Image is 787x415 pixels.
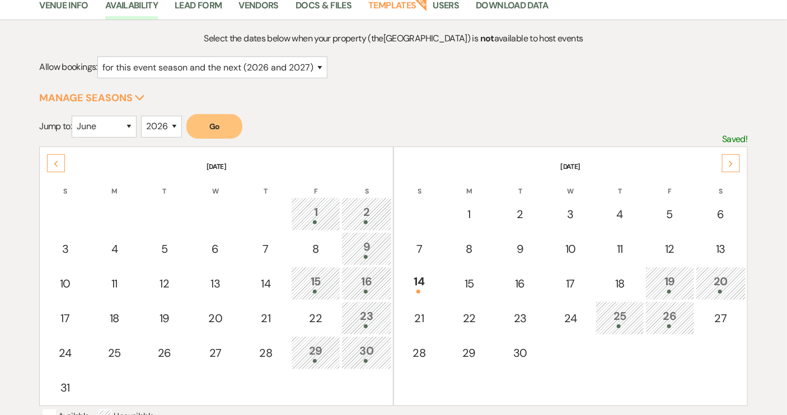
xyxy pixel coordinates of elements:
[96,240,132,257] div: 4
[47,379,83,396] div: 31
[41,173,89,196] th: S
[348,204,386,224] div: 2
[242,173,290,196] th: T
[47,310,83,327] div: 17
[348,308,386,328] div: 23
[602,240,638,257] div: 11
[291,173,340,196] th: F
[47,345,83,361] div: 24
[723,132,748,147] p: Saved!
[444,173,494,196] th: M
[552,310,588,327] div: 24
[348,273,386,294] div: 16
[146,345,183,361] div: 26
[297,204,334,224] div: 1
[297,240,334,257] div: 8
[248,275,284,292] div: 14
[248,310,284,327] div: 21
[602,275,638,292] div: 18
[480,32,494,44] strong: not
[702,206,740,223] div: 6
[47,240,83,257] div: 3
[196,310,235,327] div: 20
[602,206,638,223] div: 4
[39,62,97,73] span: Allow bookings:
[602,308,638,328] div: 25
[41,148,392,172] th: [DATE]
[552,206,588,223] div: 3
[702,240,740,257] div: 13
[451,310,488,327] div: 22
[196,240,235,257] div: 6
[652,206,688,223] div: 5
[196,345,235,361] div: 27
[47,275,83,292] div: 10
[39,120,72,132] span: Jump to:
[341,173,392,196] th: S
[401,240,437,257] div: 7
[248,345,284,361] div: 28
[348,342,386,363] div: 30
[90,173,138,196] th: M
[39,93,145,103] button: Manage Seasons
[401,345,437,361] div: 28
[696,173,746,196] th: S
[501,310,539,327] div: 23
[501,275,539,292] div: 16
[186,114,242,139] button: Go
[652,273,688,294] div: 19
[395,173,443,196] th: S
[297,273,334,294] div: 15
[451,345,488,361] div: 29
[190,173,241,196] th: W
[196,275,235,292] div: 13
[128,31,659,46] p: Select the dates below when your property (the [GEOGRAPHIC_DATA] ) is available to host events
[702,273,740,294] div: 20
[297,310,334,327] div: 22
[146,240,183,257] div: 5
[552,275,588,292] div: 17
[395,148,746,172] th: [DATE]
[596,173,644,196] th: T
[146,275,183,292] div: 12
[96,310,132,327] div: 18
[248,240,284,257] div: 7
[401,310,437,327] div: 21
[96,275,132,292] div: 11
[652,308,688,328] div: 26
[702,310,740,327] div: 27
[348,238,386,259] div: 9
[451,240,488,257] div: 8
[297,342,334,363] div: 29
[96,345,132,361] div: 25
[645,173,695,196] th: F
[401,273,437,294] div: 14
[552,240,588,257] div: 10
[140,173,189,196] th: T
[501,240,539,257] div: 9
[495,173,545,196] th: T
[501,206,539,223] div: 2
[652,240,688,257] div: 12
[501,345,539,361] div: 30
[451,206,488,223] div: 1
[546,173,594,196] th: W
[146,310,183,327] div: 19
[451,275,488,292] div: 15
